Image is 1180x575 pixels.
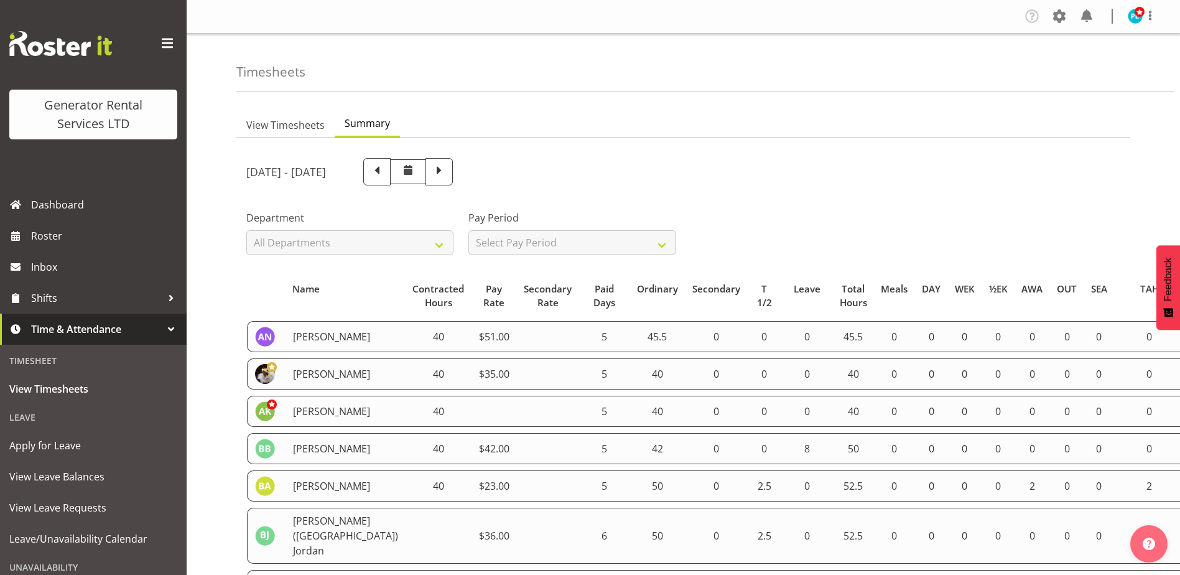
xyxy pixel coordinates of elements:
td: 0 [874,470,915,502]
td: 40 [406,396,472,427]
td: 0 [874,433,915,464]
span: View Leave Requests [9,498,177,517]
span: Summary [345,116,390,131]
td: 0 [1015,358,1050,390]
td: [PERSON_NAME] ([GEOGRAPHIC_DATA]) Jordan [286,508,406,564]
span: Meals [881,282,908,296]
td: 0 [982,358,1015,390]
td: 5 [579,358,630,390]
td: 0 [874,396,915,427]
td: 8 [781,433,832,464]
span: TAH [1140,282,1159,296]
td: 0 [915,470,948,502]
td: 40 [832,396,874,427]
td: 0 [1084,508,1115,564]
h5: [DATE] - [DATE] [246,165,326,179]
td: 0 [1015,508,1050,564]
td: $23.00 [472,470,517,502]
td: 0 [915,358,948,390]
td: 40 [406,470,472,502]
td: 0 [1050,396,1084,427]
td: 2.5 [747,470,781,502]
span: AWA [1021,282,1043,296]
td: 52.5 [832,508,874,564]
span: Leave [794,282,820,296]
td: 0 [1084,470,1115,502]
span: Apply for Leave [9,436,177,455]
span: Name [292,282,320,296]
span: Total Hours [840,282,867,311]
a: Leave/Unavailability Calendar [3,523,184,554]
td: 0 [874,508,915,564]
div: Generator Rental Services LTD [22,96,165,133]
td: 5 [579,470,630,502]
img: help-xxl-2.png [1143,538,1155,550]
span: ½EK [989,282,1008,296]
td: 0 [781,470,832,502]
span: Secondary [692,282,740,296]
td: 0 [874,321,915,352]
td: 2 [1015,470,1050,502]
td: 50 [832,433,874,464]
div: Timesheet [3,348,184,373]
a: Apply for Leave [3,430,184,461]
td: 2.5 [747,508,781,564]
td: 0 [747,321,781,352]
td: 0 [947,508,982,564]
td: 0 [1084,321,1115,352]
td: 0 [1015,396,1050,427]
td: 42 [630,433,685,464]
td: [PERSON_NAME] [286,470,406,502]
td: 0 [915,508,948,564]
td: 0 [982,470,1015,502]
td: 0 [1050,433,1084,464]
span: OUT [1057,282,1077,296]
td: [PERSON_NAME] [286,396,406,427]
td: 0 [1084,433,1115,464]
span: Paid Days [586,282,623,311]
td: 6 [579,508,630,564]
td: $42.00 [472,433,517,464]
label: Pay Period [468,210,676,225]
td: 0 [781,358,832,390]
span: Feedback [1163,258,1174,301]
td: 0 [982,396,1015,427]
td: 0 [947,396,982,427]
td: 0 [915,321,948,352]
td: 0 [1084,396,1115,427]
span: WEK [955,282,975,296]
td: 0 [1015,433,1050,464]
td: [PERSON_NAME] [286,358,406,390]
img: payrol-lady11294.jpg [1128,9,1143,24]
span: Contracted Hours [412,282,464,311]
td: 0 [685,358,747,390]
a: View Leave Requests [3,492,184,523]
td: 0 [1050,321,1084,352]
td: 0 [874,358,915,390]
div: Leave [3,404,184,430]
td: 0 [1050,508,1084,564]
td: 0 [747,358,781,390]
td: $51.00 [472,321,517,352]
td: 0 [947,433,982,464]
span: Leave/Unavailability Calendar [9,530,177,548]
img: brendan-jordan2061.jpg [255,526,275,546]
span: Secondary Rate [524,282,572,311]
span: T 1/2 [755,282,774,311]
td: 45.5 [630,321,685,352]
td: 0 [982,508,1015,564]
img: brandon-adonis9902.jpg [255,476,275,496]
img: Rosterit website logo [9,31,112,56]
td: 0 [747,433,781,464]
td: 0 [685,396,747,427]
img: ben-bennington151.jpg [255,439,275,459]
td: 0 [1050,470,1084,502]
span: Pay Rate [478,282,509,311]
td: 0 [685,470,747,502]
img: angela-kerrigan9606.jpg [255,401,275,421]
td: 0 [1015,321,1050,352]
a: View Timesheets [3,373,184,404]
td: 0 [685,433,747,464]
td: 0 [1050,358,1084,390]
td: 45.5 [832,321,874,352]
